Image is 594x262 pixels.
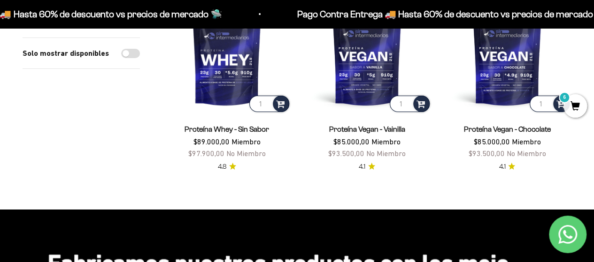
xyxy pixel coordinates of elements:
[185,125,269,133] a: Proteína Whey - Sin Sabor
[333,137,370,146] span: $85.000,00
[226,149,266,157] span: No Miembro
[231,137,261,146] span: Miembro
[329,125,405,133] a: Proteína Vegan - Vainilla
[359,162,365,172] span: 4.1
[468,149,504,157] span: $93.500,00
[218,162,236,172] a: 4.84.8 de 5.0 estrellas
[359,162,375,172] a: 4.14.1 de 5.0 estrellas
[193,137,230,146] span: $89.000,00
[563,102,587,112] a: 6
[188,149,224,157] span: $97.900,00
[499,162,515,172] a: 4.14.1 de 5.0 estrellas
[473,137,509,146] span: $85.000,00
[559,92,570,103] mark: 6
[506,149,546,157] span: No Miembro
[463,125,550,133] a: Proteína Vegan - Chocolate
[371,137,401,146] span: Miembro
[23,47,109,60] label: Solo mostrar disponibles
[328,149,364,157] span: $93.500,00
[218,162,226,172] span: 4.8
[366,149,406,157] span: No Miembro
[499,162,505,172] span: 4.1
[511,137,540,146] span: Miembro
